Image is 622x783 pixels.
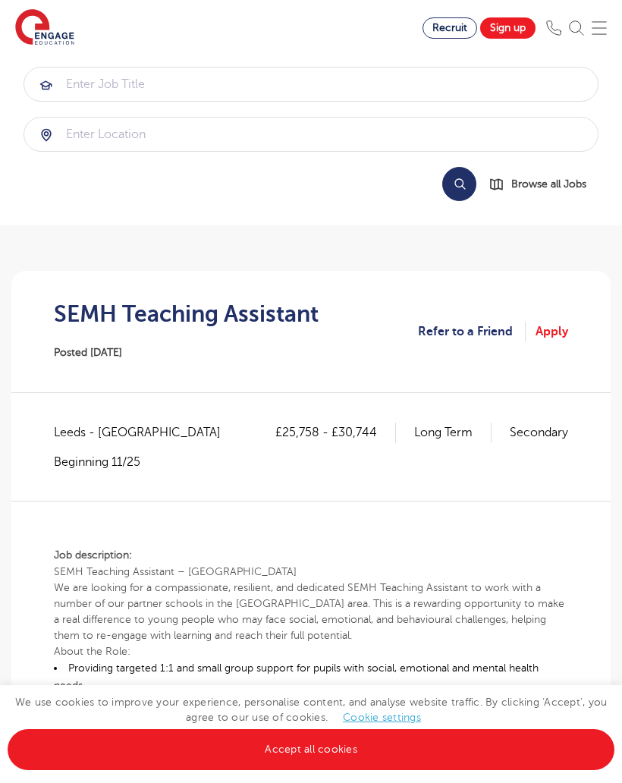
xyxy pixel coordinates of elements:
span: Recruit [432,22,467,33]
span: Posted [DATE] [54,347,122,358]
p: Secondary [510,423,568,442]
p: £25,758 - £30,744 [275,423,396,442]
p: Job description: [54,546,568,564]
img: Mobile Menu [592,20,607,36]
span: Browse all Jobs [511,175,586,193]
img: Search [569,20,584,36]
a: Sign up [480,17,536,39]
button: Search [442,167,476,201]
h1: SEMH Teaching Assistant [54,301,319,327]
a: Recruit [423,17,477,39]
p: Beginning 11/25 [54,454,236,470]
p: We are looking for a compassionate, resilient, and dedicated SEMH Teaching Assistant to work with... [54,580,568,643]
img: Phone [546,20,561,36]
span: We use cookies to improve your experience, personalise content, and analyse website traffic. By c... [8,697,614,755]
img: Engage Education [15,9,74,47]
div: Submit [24,117,598,152]
b: About the Role: [54,646,130,657]
a: Apply [536,322,568,341]
span: Leeds - [GEOGRAPHIC_DATA] [54,423,236,442]
div: Submit [24,67,598,102]
input: Submit [24,118,598,151]
li: Providing targeted 1:1 and small group support for pupils with social, emotional and mental healt... [54,659,568,694]
b: SEMH Teaching Assistant – [GEOGRAPHIC_DATA] [54,566,297,577]
p: Long Term [414,423,492,442]
input: Submit [24,68,598,101]
a: Refer to a Friend [418,322,526,341]
a: Cookie settings [343,712,421,723]
a: Accept all cookies [8,729,614,770]
a: Browse all Jobs [488,175,598,193]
